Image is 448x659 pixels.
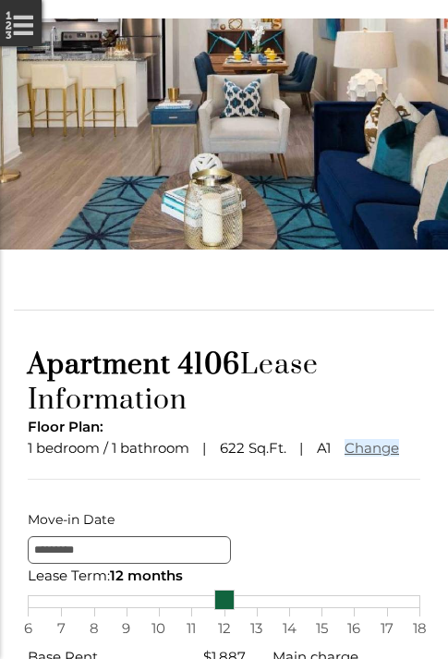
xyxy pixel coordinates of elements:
span: 10 [150,616,168,641]
div: Lease Term: [28,564,420,588]
span: 15 [312,616,331,641]
span: 18 [410,616,429,641]
span: 12 [215,616,234,641]
span: Apartment 4106 [28,348,240,383]
span: Sq.Ft. [248,439,286,457]
span: 6 [18,616,37,641]
span: 9 [117,616,136,641]
span: 16 [345,616,363,641]
span: 622 [220,439,245,457]
span: A1 [317,439,331,457]
label: Move-in Date [28,507,420,531]
span: 14 [280,616,298,641]
span: 7 [52,616,70,641]
span: 1 bedroom / 1 bathroom [28,439,189,457]
span: 12 months [110,567,183,584]
a: Change [345,439,399,457]
h1: Lease Information [28,348,420,418]
span: 17 [378,616,396,641]
span: 11 [182,616,200,641]
span: Floor Plan: [28,418,103,435]
span: 8 [85,616,103,641]
span: 13 [248,616,266,641]
input: Move-in Date edit selected 8/18/2025 [28,536,231,564]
